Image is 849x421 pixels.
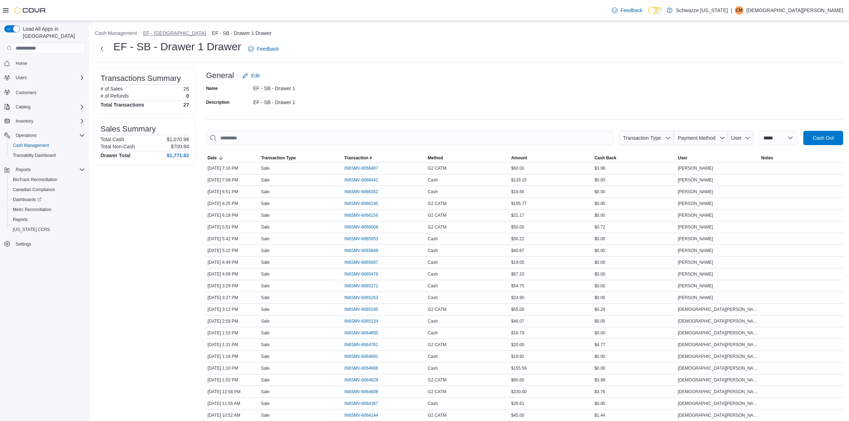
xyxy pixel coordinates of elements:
[593,235,676,243] div: $0.00
[1,130,88,140] button: Operations
[344,248,378,253] span: IN6SMV-6065849
[183,102,189,108] h4: 27
[261,389,270,395] p: Sale
[511,248,525,253] span: $40.67
[13,227,50,232] span: [US_STATE] CCRS
[206,211,260,220] div: [DATE] 6:18 PM
[206,387,260,396] div: [DATE] 12:58 PM
[593,387,676,396] div: $3.76
[206,270,260,278] div: [DATE] 4:08 PM
[593,282,676,290] div: $0.00
[13,103,33,111] button: Catalog
[261,201,270,206] p: Sale
[101,86,123,92] h6: # of Sales
[344,236,378,242] span: IN6SMV-6065953
[206,199,260,208] div: [DATE] 6:25 PM
[344,307,378,312] span: IN6SMV-6065195
[344,165,378,171] span: IN6SMV-6066487
[344,199,385,208] button: IN6SMV-6066195
[761,155,773,161] span: Notes
[344,223,385,231] button: IN6SMV-6066008
[593,270,676,278] div: $0.00
[261,155,296,161] span: Transaction Type
[10,185,85,194] span: Canadian Compliance
[678,177,713,183] span: [PERSON_NAME]
[428,318,438,324] span: Cash
[260,154,343,162] button: Transaction Type
[10,175,85,184] span: BioTrack Reconciliation
[623,135,661,141] span: Transaction Type
[620,7,642,14] span: Feedback
[344,164,385,173] button: IN6SMV-6066487
[428,212,446,218] span: G2 CATM
[261,283,270,289] p: Sale
[593,188,676,196] div: $0.00
[206,176,260,184] div: [DATE] 7:08 PM
[736,6,743,15] span: CM
[344,352,385,361] button: IN6SMV-6064691
[206,258,260,267] div: [DATE] 4:49 PM
[20,25,85,40] span: Load All Apps in [GEOGRAPHIC_DATA]
[344,399,385,408] button: IN6SMV-6064367
[648,7,663,14] input: Dark Mode
[10,175,60,184] a: BioTrack Reconciliation
[428,236,438,242] span: Cash
[13,73,30,82] button: Users
[16,75,27,81] span: Users
[344,377,378,383] span: IN6SMV-6064629
[261,177,270,183] p: Sale
[593,317,676,325] div: $0.00
[594,155,616,161] span: Cash Back
[261,189,270,195] p: Sale
[803,131,843,145] button: Cash Out
[101,93,129,99] h6: # of Refunds
[167,137,189,142] p: $1,070.98
[593,154,676,162] button: Cash Back
[344,329,385,337] button: IN6SMV-6064850
[678,354,758,359] span: [DEMOGRAPHIC_DATA][PERSON_NAME]
[609,3,645,17] a: Feedback
[101,102,144,108] h4: Total Transactions
[344,177,378,183] span: IN6SMV-6066441
[511,236,525,242] span: $56.22
[261,318,270,324] p: Sale
[13,59,30,68] a: Home
[593,246,676,255] div: $0.00
[344,258,385,267] button: IN6SMV-6065687
[676,154,760,162] button: User
[10,215,85,224] span: Reports
[206,131,613,145] input: This is a search bar. As you type, the results lower in the page will automatically filter.
[206,305,260,314] div: [DATE] 3:12 PM
[16,241,31,247] span: Settings
[344,212,378,218] span: IN6SMV-6066156
[344,282,385,290] button: IN6SMV-6065271
[206,329,260,337] div: [DATE] 1:53 PM
[676,6,728,15] p: Schwazze [US_STATE]
[95,30,843,38] nav: An example of EuiBreadcrumbs
[678,165,713,171] span: [PERSON_NAME]
[13,240,85,248] span: Settings
[7,195,88,205] a: Dashboards
[511,365,527,371] span: $155.59
[1,102,88,112] button: Catalog
[251,72,260,79] span: Edit
[13,153,56,158] span: Traceabilty Dashboard
[511,354,525,359] span: $19.92
[13,88,39,97] a: Customers
[10,205,85,214] span: Metrc Reconciliation
[186,93,189,99] p: 0
[511,271,525,277] span: $67.20
[344,201,378,206] span: IN6SMV-6066195
[678,135,716,141] span: Payment Method
[1,87,88,97] button: Customers
[678,236,713,242] span: [PERSON_NAME]
[95,42,109,56] button: Next
[746,6,843,15] p: [DEMOGRAPHIC_DATA][PERSON_NAME]
[344,235,385,243] button: IN6SMV-6065953
[7,205,88,215] button: Metrc Reconciliation
[10,195,85,204] span: Dashboards
[511,189,525,195] span: $18.66
[344,270,385,278] button: IN6SMV-6065479
[344,412,378,418] span: IN6SMV-6064144
[344,271,378,277] span: IN6SMV-6065479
